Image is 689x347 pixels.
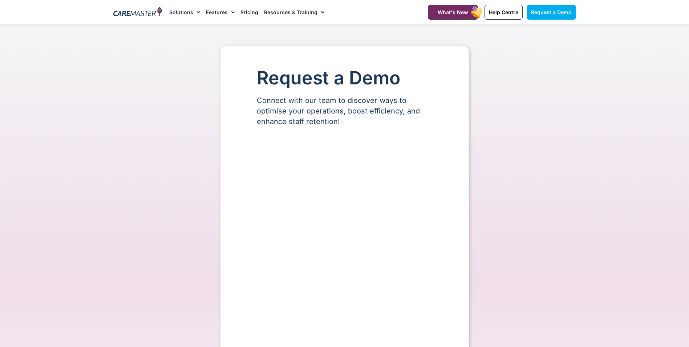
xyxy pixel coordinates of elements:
[113,7,162,18] img: CareMaster Logo
[485,5,523,20] a: Help Centre
[489,9,518,15] span: Help Centre
[428,5,478,20] a: What's New
[257,68,433,88] h1: Request a Demo
[438,9,468,15] span: What's New
[257,95,433,127] p: Connect with our team to discover ways to optimise your operations, boost efficiency, and enhance...
[531,9,572,15] span: Request a Demo
[527,5,576,20] a: Request a Demo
